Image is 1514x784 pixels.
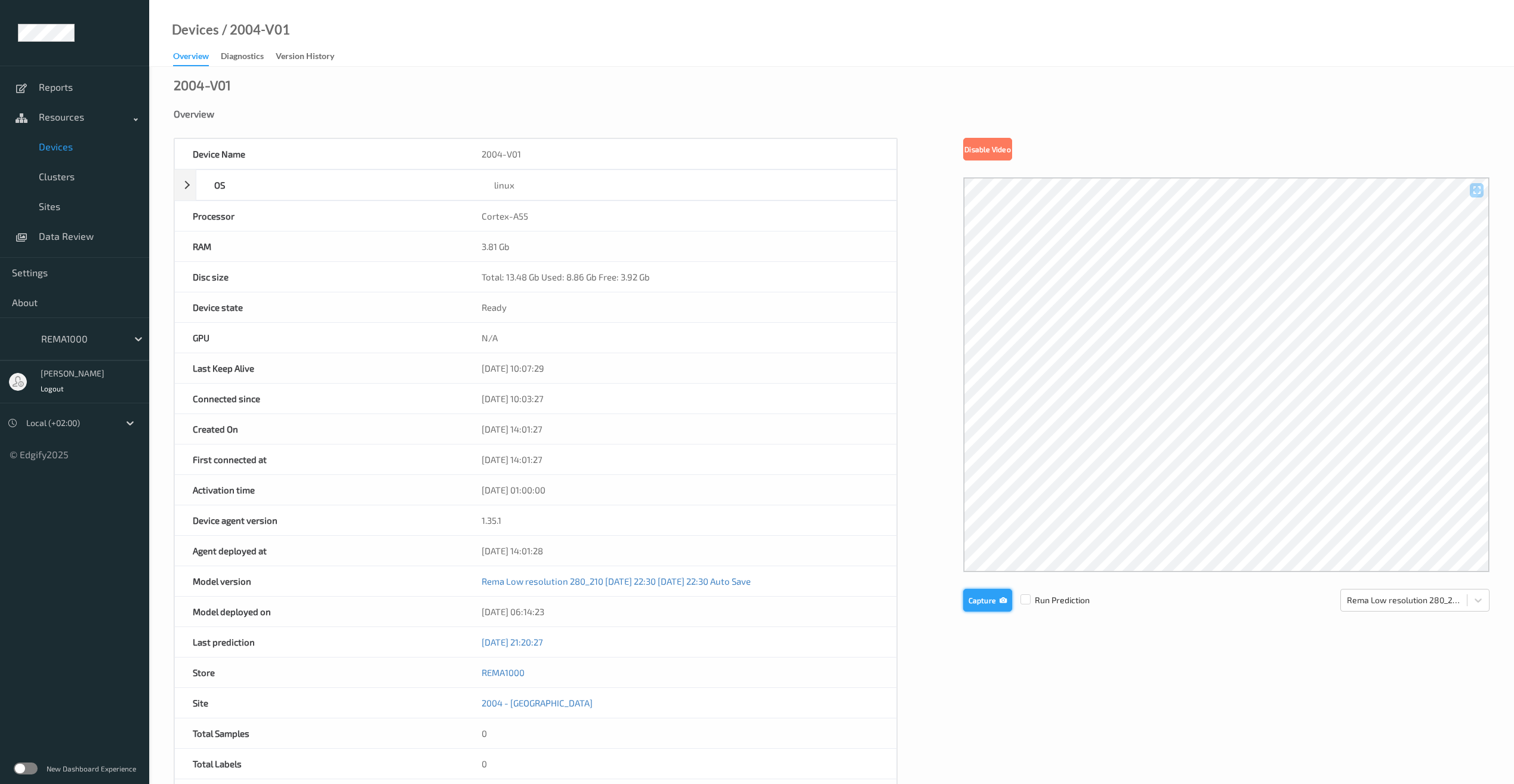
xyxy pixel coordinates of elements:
[464,445,896,474] div: [DATE] 14:01:27
[221,50,264,65] div: Diagnostics
[175,201,464,231] div: Processor
[175,262,464,292] div: Disc size
[175,688,464,718] div: Site
[464,597,896,626] div: [DATE] 06:14:23
[175,384,464,413] div: Connected since
[464,505,896,535] div: 1.35.1
[173,50,209,66] div: Overview
[175,323,464,353] div: GPU
[464,232,896,261] div: 3.81 Gb
[464,139,896,169] div: 2004-V01
[464,475,896,505] div: [DATE] 01:00:00
[175,139,464,169] div: Device Name
[482,576,751,587] a: Rema Low resolution 280_210 [DATE] 22:30 [DATE] 22:30 Auto Save
[963,138,1012,160] button: Disable Video
[172,24,219,36] a: Devices
[175,353,464,383] div: Last Keep Alive
[464,292,896,322] div: Ready
[175,475,464,505] div: Activation time
[175,597,464,626] div: Model deployed on
[482,667,525,678] a: REMA1000
[174,79,231,91] div: 2004-V01
[175,566,464,596] div: Model version
[221,48,276,65] a: Diagnostics
[464,201,896,231] div: Cortex-A55
[175,232,464,261] div: RAM
[173,48,221,66] a: Overview
[175,627,464,657] div: Last prediction
[175,749,464,779] div: Total Labels
[175,292,464,322] div: Device state
[464,384,896,413] div: [DATE] 10:03:27
[174,169,897,200] div: OSlinux
[276,50,334,65] div: Version History
[174,108,1490,120] div: Overview
[175,718,464,748] div: Total Samples
[175,445,464,474] div: First connected at
[464,536,896,566] div: [DATE] 14:01:28
[464,749,896,779] div: 0
[464,414,896,444] div: [DATE] 14:01:27
[175,505,464,535] div: Device agent version
[1012,594,1090,606] span: Run Prediction
[276,48,346,65] a: Version History
[196,170,476,200] div: OS
[482,637,543,647] a: [DATE] 21:20:27
[963,589,1012,612] button: Capture
[175,536,464,566] div: Agent deployed at
[482,697,593,708] a: 2004 - [GEOGRAPHIC_DATA]
[175,658,464,687] div: Store
[464,718,896,748] div: 0
[219,24,290,36] div: / 2004-V01
[464,262,896,292] div: Total: 13.48 Gb Used: 8.86 Gb Free: 3.92 Gb
[464,323,896,353] div: N/A
[476,170,896,200] div: linux
[464,353,896,383] div: [DATE] 10:07:29
[175,414,464,444] div: Created On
